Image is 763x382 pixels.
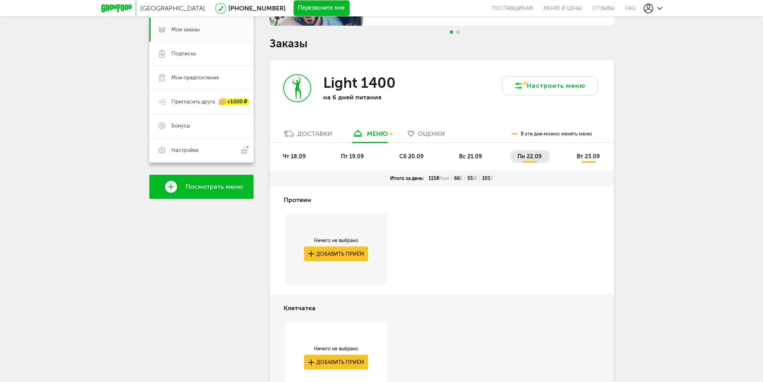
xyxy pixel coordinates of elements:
[171,50,196,57] span: Подписка
[465,175,480,182] div: 55
[577,153,600,160] span: вт 23.09
[323,93,427,101] p: на 6 дней питания
[149,66,254,90] a: Мои предпочтения
[228,4,286,12] a: [PHONE_NUMBER]
[452,175,465,182] div: 66
[460,176,463,181] span: Б
[502,76,598,95] button: Настроить меню
[473,176,477,181] span: Ж
[304,237,368,244] div: Ничего не выбрано
[399,153,423,160] span: сб 20.09
[149,18,254,42] a: Мои заказы
[171,74,219,81] span: Мои предпочтения
[283,153,306,160] span: чт 18.09
[304,346,368,352] div: Ничего не выбрано
[304,355,368,370] button: Добавить приём
[480,175,495,182] div: 101
[171,122,190,129] span: Бонусы
[450,30,453,34] span: Go to slide 1
[348,129,392,142] a: меню
[149,90,254,114] a: Пригласить друга +1000 ₽
[149,114,254,138] a: Бонусы
[459,153,482,160] span: вс 21.09
[323,74,396,91] h3: Light 1400
[149,42,254,66] a: Подписка
[367,130,388,137] div: меню
[171,98,215,105] span: Пригласить друга
[149,175,254,199] a: Посмотреть меню
[185,183,243,190] span: Посмотреть меню
[418,130,445,137] span: Оценки
[140,4,205,12] span: [GEOGRAPHIC_DATA]
[426,175,452,182] div: 1158
[456,30,459,34] span: Go to slide 2
[270,38,614,49] h1: Заказы
[490,176,493,181] span: У
[294,0,350,16] button: Перезвоните мне
[280,129,336,142] a: Доставки
[404,129,449,142] a: Оценки
[284,301,316,316] h4: Клетчатка
[171,147,199,154] span: Настройки
[304,247,368,261] button: Добавить приём
[149,138,254,162] a: Настройки
[171,26,200,33] span: Мои заказы
[439,176,449,181] span: Ккал
[297,130,332,137] div: Доставки
[517,153,542,160] span: пн 22.09
[341,153,364,160] span: пт 19.09
[511,126,592,142] div: В эти дни можно менять меню
[388,175,426,182] div: Итого за день:
[284,192,311,208] h4: Протеин
[219,99,250,105] div: +1000 ₽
